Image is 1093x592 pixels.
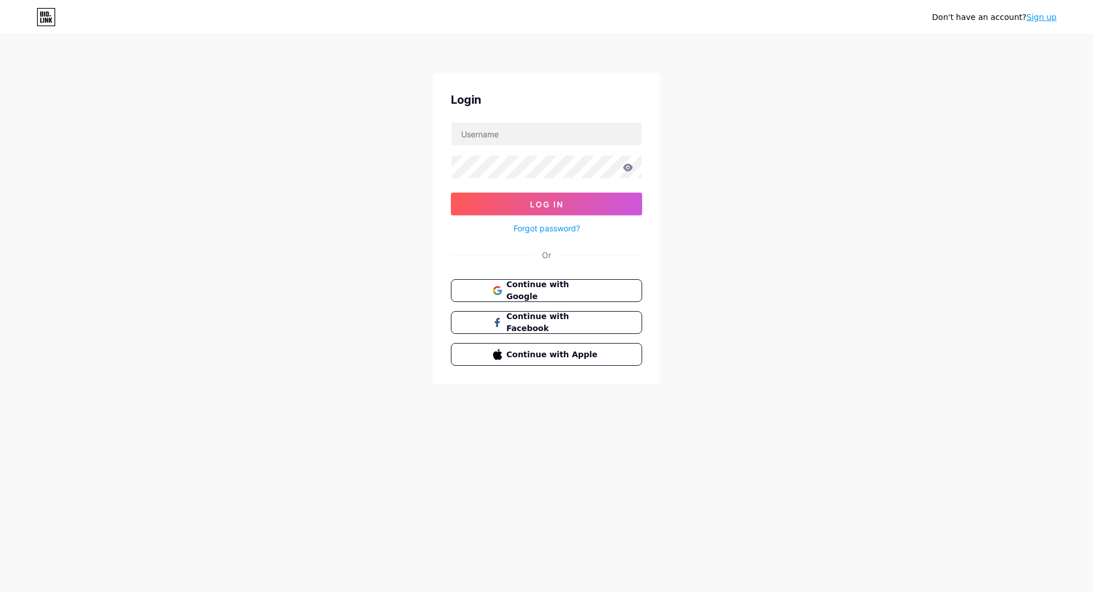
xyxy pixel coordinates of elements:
[513,222,580,234] a: Forgot password?
[451,91,642,108] div: Login
[451,311,642,334] button: Continue with Facebook
[507,279,601,303] span: Continue with Google
[451,123,642,145] input: Username
[507,311,601,334] span: Continue with Facebook
[932,11,1057,23] div: Don't have an account?
[542,249,551,261] div: Or
[451,193,642,215] button: Log In
[451,279,642,302] button: Continue with Google
[1026,13,1057,22] a: Sign up
[451,343,642,366] button: Continue with Apple
[530,199,564,209] span: Log In
[507,349,601,361] span: Continue with Apple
